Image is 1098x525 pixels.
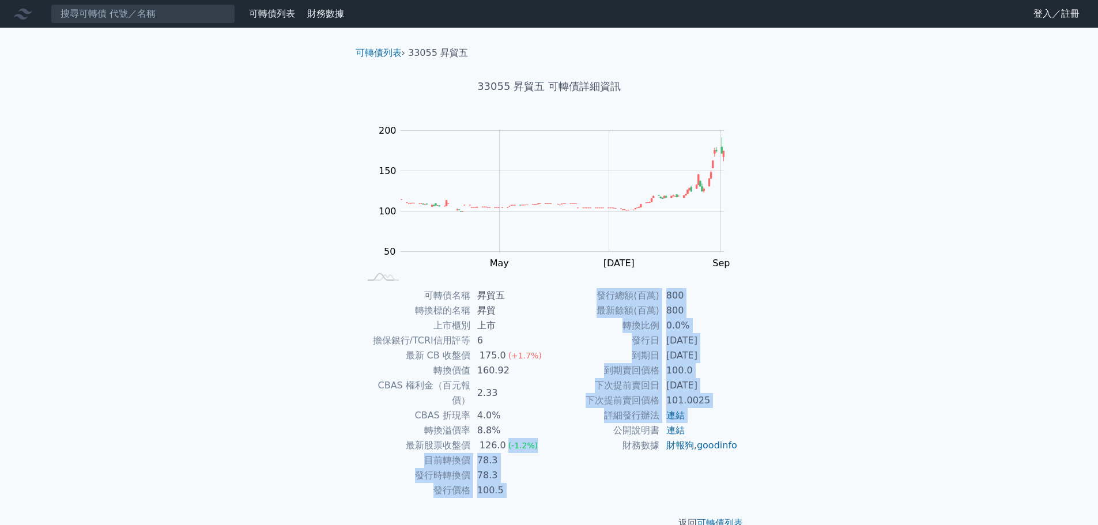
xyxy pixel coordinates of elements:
[360,483,470,498] td: 發行價格
[549,378,659,393] td: 下次提前賣回日
[666,440,694,451] a: 財報狗
[384,246,395,257] tspan: 50
[307,8,344,19] a: 財務數據
[360,438,470,453] td: 最新股票收盤價
[549,348,659,363] td: 到期日
[659,348,738,363] td: [DATE]
[346,78,752,95] h1: 33055 昇貿五 可轉債詳細資訊
[549,333,659,348] td: 發行日
[360,348,470,363] td: 最新 CB 收盤價
[470,333,549,348] td: 6
[470,453,549,468] td: 78.3
[549,288,659,303] td: 發行總額(百萬)
[360,288,470,303] td: 可轉債名稱
[360,333,470,348] td: 擔保銀行/TCRI信用評等
[603,258,635,269] tspan: [DATE]
[666,410,685,421] a: 連結
[373,125,742,292] g: Chart
[470,363,549,378] td: 160.92
[659,378,738,393] td: [DATE]
[379,165,397,176] tspan: 150
[470,303,549,318] td: 昇貿
[659,363,738,378] td: 100.0
[379,125,397,136] tspan: 200
[490,258,509,269] tspan: May
[549,438,659,453] td: 財務數據
[549,393,659,408] td: 下次提前賣回價格
[360,453,470,468] td: 目前轉換價
[470,408,549,423] td: 4.0%
[477,348,508,363] div: 175.0
[712,258,730,269] tspan: Sep
[549,318,659,333] td: 轉換比例
[666,425,685,436] a: 連結
[659,333,738,348] td: [DATE]
[379,206,397,217] tspan: 100
[659,303,738,318] td: 800
[356,46,405,60] li: ›
[470,378,549,408] td: 2.33
[360,318,470,333] td: 上市櫃別
[659,318,738,333] td: 0.0%
[697,440,737,451] a: goodinfo
[360,378,470,408] td: CBAS 權利金（百元報價）
[470,318,549,333] td: 上市
[477,438,508,453] div: 126.0
[360,423,470,438] td: 轉換溢價率
[549,423,659,438] td: 公開說明書
[470,423,549,438] td: 8.8%
[470,468,549,483] td: 78.3
[470,483,549,498] td: 100.5
[470,288,549,303] td: 昇貿五
[549,408,659,423] td: 詳細發行辦法
[659,438,738,453] td: ,
[360,408,470,423] td: CBAS 折現率
[659,288,738,303] td: 800
[356,47,402,58] a: 可轉債列表
[549,303,659,318] td: 最新餘額(百萬)
[508,351,542,360] span: (+1.7%)
[549,363,659,378] td: 到期賣回價格
[408,46,468,60] li: 33055 昇貿五
[1024,5,1089,23] a: 登入／註冊
[360,303,470,318] td: 轉換標的名稱
[51,4,235,24] input: 搜尋可轉債 代號／名稱
[659,393,738,408] td: 101.0025
[249,8,295,19] a: 可轉債列表
[508,441,538,450] span: (-1.2%)
[360,468,470,483] td: 發行時轉換價
[360,363,470,378] td: 轉換價值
